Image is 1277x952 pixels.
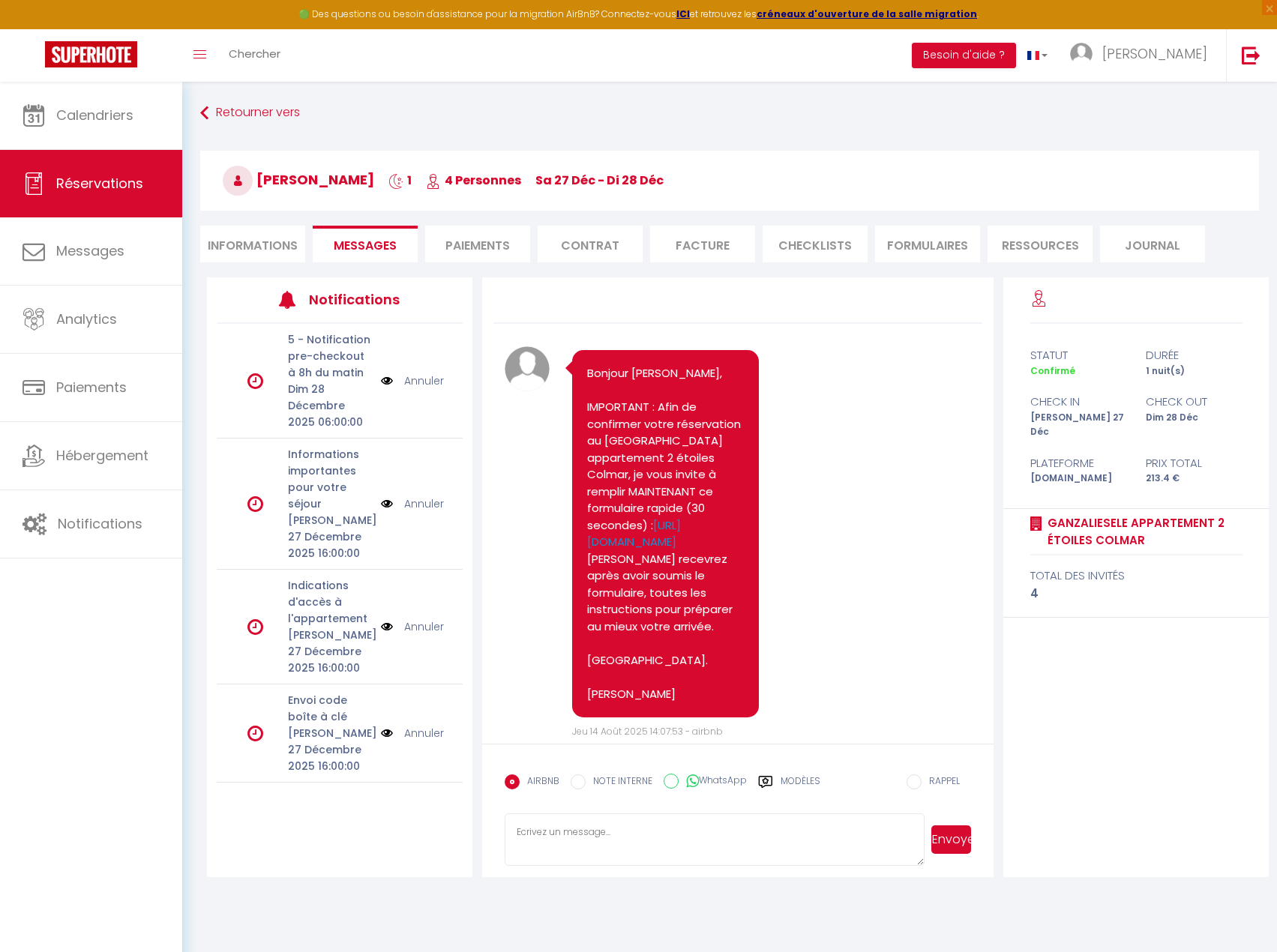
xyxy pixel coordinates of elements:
label: RAPPEL [922,774,960,791]
span: Messages [334,237,397,254]
a: [URL][DOMAIN_NAME] [587,517,681,550]
a: Annuler [404,495,444,512]
p: Informations importantes pour votre séjour [288,446,370,512]
div: Dim 28 Déc [1136,411,1252,439]
li: Informations [200,226,305,262]
a: ICI [676,7,690,20]
div: total des invités [1030,567,1243,585]
span: 4 Personnes [426,172,521,189]
div: check in [1020,393,1136,411]
div: [DOMAIN_NAME] [1020,472,1136,486]
span: Jeu 14 Août 2025 14:07:53 - airbnb [572,725,723,738]
span: Notifications [58,514,142,533]
p: Dim 28 Décembre 2025 06:00:00 [288,381,370,430]
p: [PERSON_NAME] 27 Décembre 2025 16:00:00 [288,725,370,774]
p: 5 - Notification pre-checkout à 8h du matin [288,331,370,381]
span: Calendriers [56,106,133,124]
span: Analytics [56,310,117,328]
span: [PERSON_NAME] [1102,44,1207,63]
div: statut [1020,346,1136,364]
img: NO IMAGE [381,495,393,512]
p: Envoi code boîte à clé [288,692,370,725]
li: Contrat [538,226,643,262]
span: [PERSON_NAME] [223,170,374,189]
button: Besoin d'aide ? [912,43,1016,68]
span: Paiements [56,378,127,397]
div: 1 nuit(s) [1136,364,1252,379]
a: Annuler [404,618,444,635]
a: ... [PERSON_NAME] [1059,29,1226,82]
li: Journal [1100,226,1205,262]
div: durée [1136,346,1252,364]
div: 4 [1030,585,1243,603]
li: FORMULAIRES [875,226,980,262]
a: Retourner vers [200,100,1259,127]
li: Paiements [425,226,530,262]
span: Chercher [229,46,280,61]
a: créneaux d'ouverture de la salle migration [757,7,977,20]
p: [PERSON_NAME] 27 Décembre 2025 16:00:00 [288,512,370,561]
button: Ouvrir le widget de chat LiveChat [12,6,57,51]
div: Plateforme [1020,454,1136,472]
label: NOTE INTERNE [586,774,652,791]
label: WhatsApp [679,774,747,790]
img: Super Booking [45,41,137,67]
pre: Bonjour [PERSON_NAME], IMPORTANT : Afin de confirmer votre réservation au [GEOGRAPHIC_DATA] appar... [587,365,744,702]
div: Prix total [1136,454,1252,472]
img: ... [1070,43,1093,65]
div: [PERSON_NAME] 27 Déc [1020,411,1136,439]
iframe: Chat [1213,885,1266,941]
span: Hébergement [56,446,148,465]
p: Notification interne prestataire [288,790,370,840]
label: AIRBNB [520,774,559,791]
a: Chercher [217,29,292,82]
span: sa 27 Déc - di 28 Déc [535,172,664,189]
button: Envoyer [931,825,971,854]
p: Indications d'accès à l'appartement [288,577,370,627]
span: Réservations [56,174,143,193]
li: Facture [650,226,755,262]
span: 1 [388,172,412,189]
li: CHECKLISTS [763,226,868,262]
img: logout [1242,46,1261,64]
label: Modèles [781,774,820,801]
div: 213.4 € [1136,472,1252,486]
p: [PERSON_NAME] 27 Décembre 2025 16:00:00 [288,627,370,676]
img: NO IMAGE [381,373,393,389]
span: Confirmé [1030,364,1075,377]
img: NO IMAGE [381,618,393,635]
a: Annuler [404,373,444,389]
img: NO IMAGE [381,725,393,741]
span: Messages [56,241,124,260]
a: Annuler [404,725,444,741]
h3: Notifications [309,283,412,316]
div: check out [1136,393,1252,411]
a: Ganzaliesele appartement 2 étoiles Colmar [1042,514,1243,549]
li: Ressources [988,226,1093,262]
img: avatar.png [505,346,550,391]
